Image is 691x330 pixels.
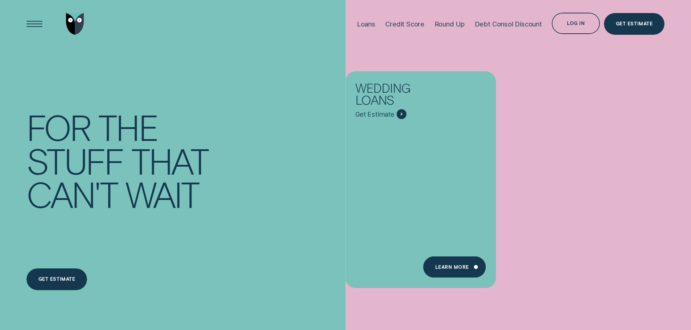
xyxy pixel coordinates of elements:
a: Get estimate [26,268,87,290]
h4: For the stuff that can't wait [26,110,212,210]
div: Credit Score [385,20,424,28]
button: Open Menu [24,13,45,35]
button: Log in [552,13,600,34]
div: Round Up [435,20,465,28]
div: Debt Consol Discount [475,20,542,28]
a: Get Estimate [604,13,665,35]
a: Learn more [423,256,486,278]
a: Wedding Loans - Learn more [346,72,496,282]
div: Loans [357,20,375,28]
img: Wisr [66,13,84,35]
div: Wedding Loans [355,82,452,109]
span: Get Estimate [355,110,394,118]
